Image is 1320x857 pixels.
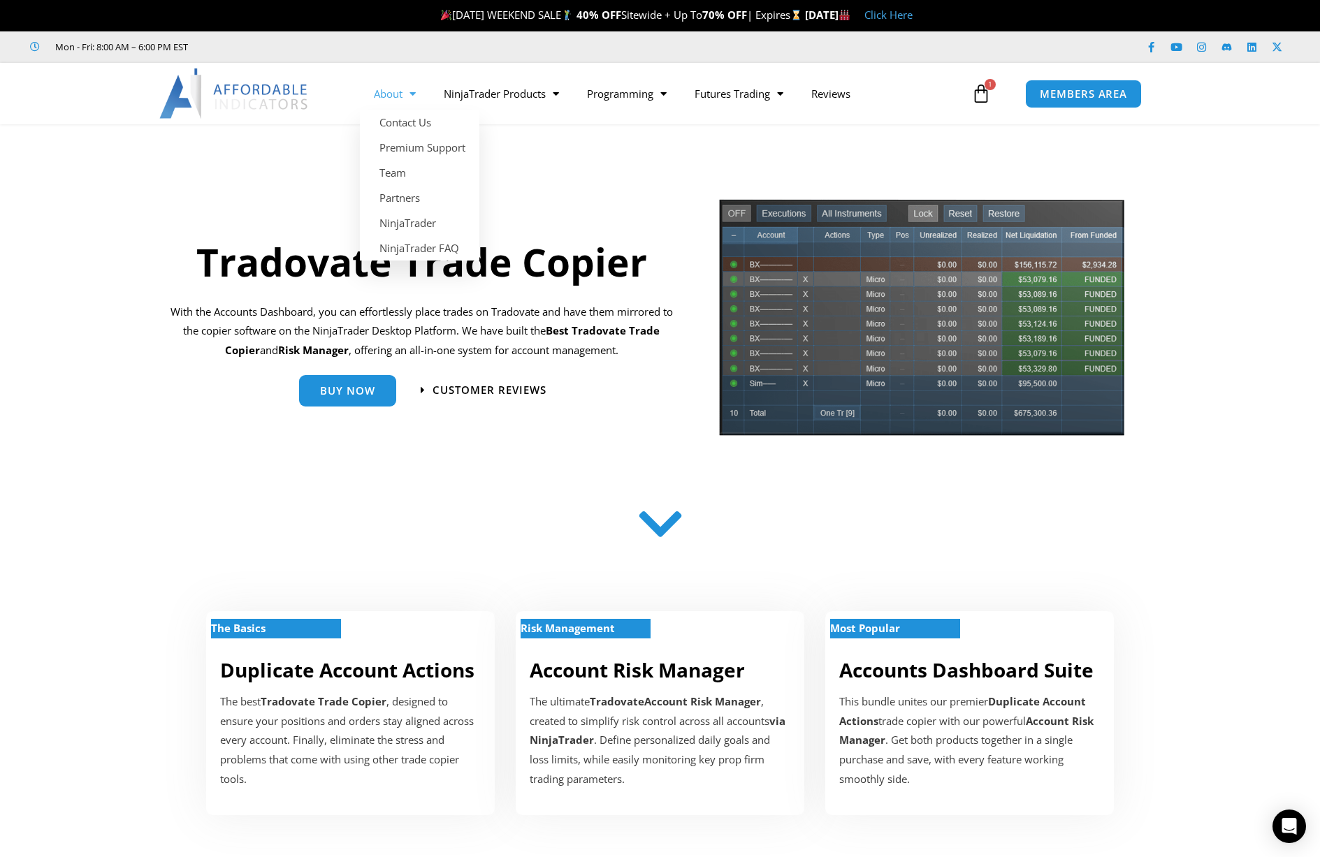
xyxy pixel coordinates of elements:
a: Premium Support [360,135,479,160]
a: NinjaTrader Products [430,78,573,110]
p: With the Accounts Dashboard, you can effortlessly place trades on Tradovate and have them mirrore... [168,302,676,361]
a: NinjaTrader [360,210,479,235]
nav: Menu [360,78,968,110]
strong: Tradovate [590,694,644,708]
strong: Duplicate Account Actions [839,694,1086,728]
img: 🏌️‍♂️ [562,10,572,20]
img: 🏭 [839,10,850,20]
strong: Most Popular [830,621,900,635]
span: Customer Reviews [433,385,546,395]
a: Team [360,160,479,185]
a: Customer Reviews [421,385,546,395]
a: Partners [360,185,479,210]
img: ⌛ [791,10,802,20]
a: Futures Trading [681,78,797,110]
strong: Account Risk Manager [644,694,761,708]
a: 1 [950,73,1012,114]
a: Contact Us [360,110,479,135]
a: NinjaTrader FAQ [360,235,479,261]
strong: 40% OFF [576,8,621,22]
ul: About [360,110,479,261]
p: The ultimate , created to simplify risk control across all accounts . Define personalized daily g... [530,692,790,789]
a: MEMBERS AREA [1025,80,1142,108]
img: tradecopier | Affordable Indicators – NinjaTrader [718,198,1126,447]
strong: 70% OFF [702,8,747,22]
a: Duplicate Account Actions [220,657,474,683]
div: This bundle unites our premier trade copier with our powerful . Get both products together in a s... [839,692,1100,789]
strong: The Basics [211,621,266,635]
div: Open Intercom Messenger [1272,810,1306,843]
a: About [360,78,430,110]
span: 1 [985,79,996,90]
strong: Risk Manager [278,343,349,357]
strong: Tradovate Trade Copier [261,694,386,708]
a: Reviews [797,78,864,110]
strong: [DATE] [805,8,850,22]
img: LogoAI | Affordable Indicators – NinjaTrader [159,68,310,119]
img: 🎉 [441,10,451,20]
a: Accounts Dashboard Suite [839,657,1094,683]
iframe: Customer reviews powered by Trustpilot [208,40,417,54]
strong: Risk Management [521,621,615,635]
a: Click Here [864,8,913,22]
a: Programming [573,78,681,110]
p: The best , designed to ensure your positions and orders stay aligned across every account. Finall... [220,692,481,789]
h1: Tradovate Trade Copier [168,235,676,288]
a: Buy Now [299,375,396,406]
span: [DATE] WEEKEND SALE Sitewide + Up To | Expires [437,8,804,22]
span: Mon - Fri: 8:00 AM – 6:00 PM EST [52,38,188,55]
span: Buy Now [320,386,375,396]
span: MEMBERS AREA [1040,89,1127,99]
a: Account Risk Manager [530,657,745,683]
